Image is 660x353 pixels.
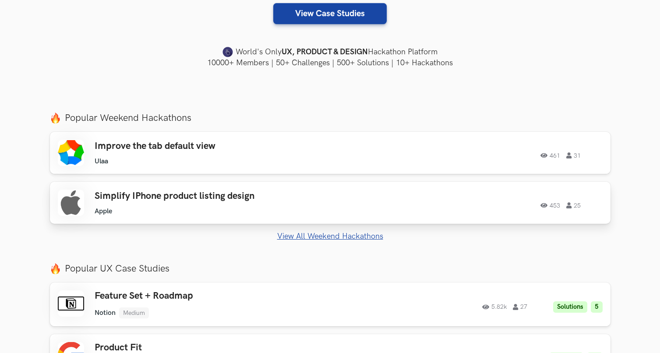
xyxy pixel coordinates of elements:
[95,141,343,152] h3: Improve the tab default view
[540,152,560,159] span: 461
[95,157,108,166] li: Ulaa
[540,202,560,208] span: 453
[513,304,527,310] span: 27
[95,290,343,302] h3: Feature Set + Roadmap
[566,152,581,159] span: 31
[591,301,603,313] li: 5
[50,263,611,275] label: Popular UX Case Studies
[273,3,387,24] a: View Case Studies
[119,307,149,318] li: Medium
[222,46,233,58] img: uxhack-favicon-image.png
[50,232,611,241] a: View All Weekend Hackathons
[50,113,61,124] img: fire.png
[50,132,611,174] a: Improve the tab default view Ulaa 461 31
[50,57,611,68] h4: 10000+ Members | 50+ Challenges | 500+ Solutions | 10+ Hackathons
[50,182,611,224] a: Simplify IPhone product listing design Apple 453 25
[50,263,61,274] img: fire.png
[95,309,116,317] li: Notion
[95,207,112,215] li: Apple
[95,191,343,202] h3: Simplify IPhone product listing design
[50,112,611,124] label: Popular Weekend Hackathons
[282,46,368,58] strong: UX, PRODUCT & DESIGN
[566,202,581,208] span: 25
[553,301,587,313] li: Solutions
[50,46,611,58] h4: World's Only Hackathon Platform
[482,304,507,310] span: 5.82k
[50,282,611,326] a: Feature Set + Roadmap Notion Medium 5.82k 27 Solutions 5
